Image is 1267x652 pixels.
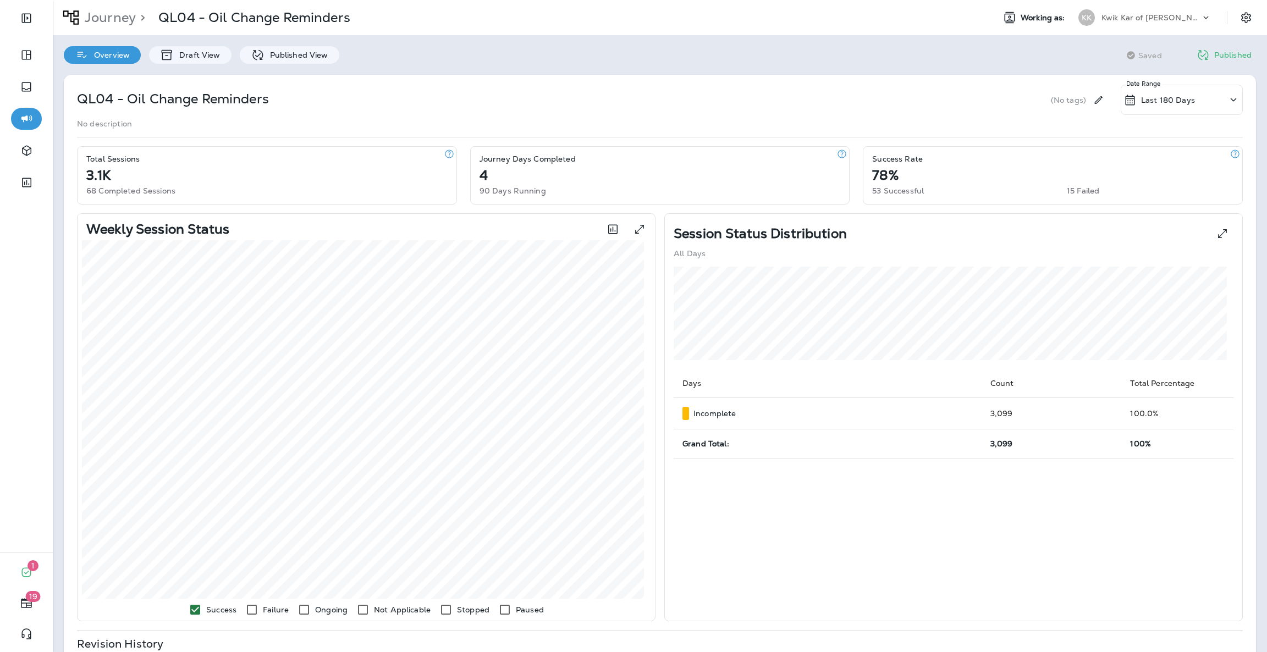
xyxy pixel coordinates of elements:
span: 19 [26,591,41,602]
p: Kwik Kar of [PERSON_NAME] [1101,13,1200,22]
p: Journey [80,9,136,26]
button: Settings [1236,8,1256,27]
div: KK [1078,9,1095,26]
p: Date Range [1126,79,1162,88]
span: 1 [27,560,38,571]
button: 19 [11,592,42,614]
button: Expand Sidebar [11,7,42,29]
p: QL04 - Oil Change Reminders [158,9,350,26]
p: > [136,9,145,26]
span: Working as: [1021,13,1067,23]
button: 1 [11,561,42,583]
